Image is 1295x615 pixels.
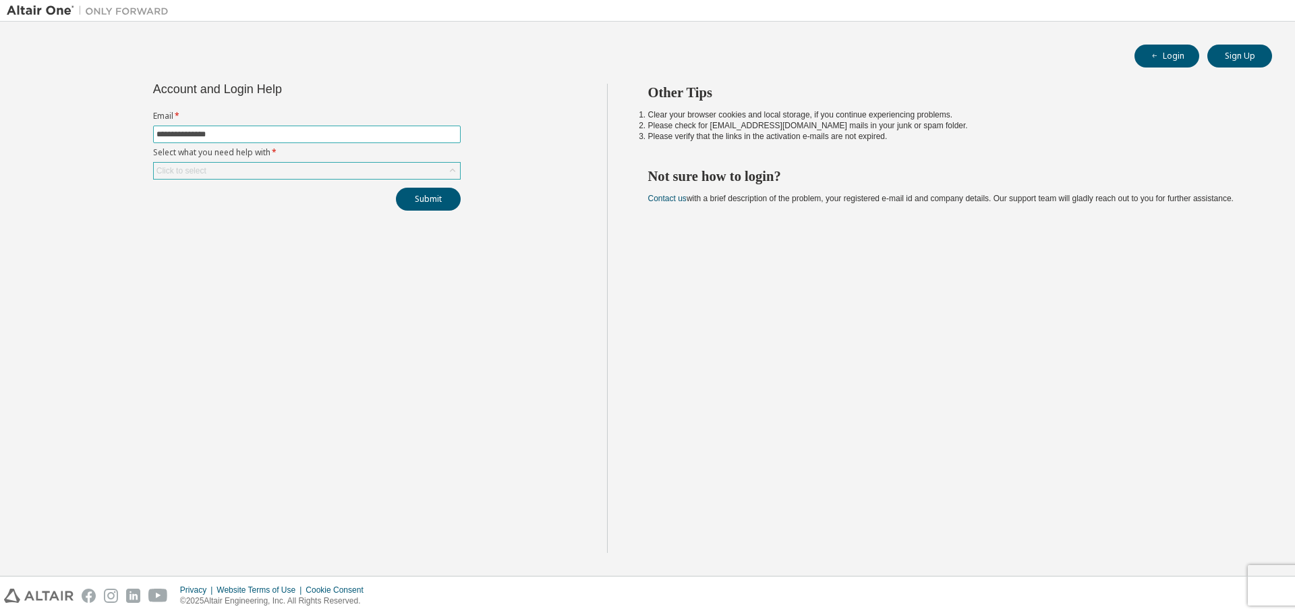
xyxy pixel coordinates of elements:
[153,84,399,95] div: Account and Login Help
[153,111,461,122] label: Email
[154,163,460,179] div: Click to select
[1207,45,1272,68] button: Sign Up
[148,589,168,603] img: youtube.svg
[648,120,1248,131] li: Please check for [EMAIL_ADDRESS][DOMAIN_NAME] mails in your junk or spam folder.
[648,131,1248,142] li: Please verify that the links in the activation e-mails are not expired.
[180,595,372,607] p: © 2025 Altair Engineering, Inc. All Rights Reserved.
[4,589,74,603] img: altair_logo.svg
[156,165,206,176] div: Click to select
[104,589,118,603] img: instagram.svg
[648,194,1234,203] span: with a brief description of the problem, your registered e-mail id and company details. Our suppo...
[648,109,1248,120] li: Clear your browser cookies and local storage, if you continue experiencing problems.
[1134,45,1199,68] button: Login
[7,4,175,18] img: Altair One
[648,84,1248,101] h2: Other Tips
[180,585,217,595] div: Privacy
[82,589,96,603] img: facebook.svg
[396,188,461,211] button: Submit
[648,194,687,203] a: Contact us
[217,585,306,595] div: Website Terms of Use
[306,585,371,595] div: Cookie Consent
[126,589,140,603] img: linkedin.svg
[153,147,461,158] label: Select what you need help with
[648,167,1248,185] h2: Not sure how to login?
